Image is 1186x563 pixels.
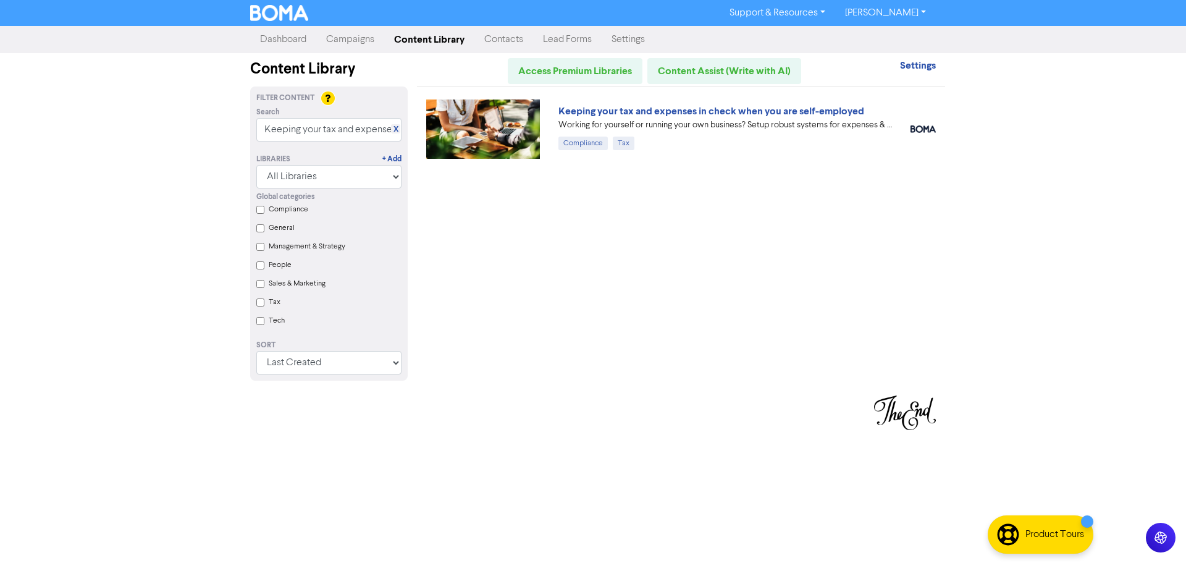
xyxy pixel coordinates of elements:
a: Contacts [474,27,533,52]
a: Dashboard [250,27,316,52]
a: Settings [602,27,655,52]
a: [PERSON_NAME] [835,3,936,23]
a: Campaigns [316,27,384,52]
span: Search [256,107,280,118]
img: boma_accounting [911,125,936,133]
a: + Add [382,154,402,165]
label: General [269,222,295,234]
a: Settings [900,61,936,71]
img: BOMA Logo [250,5,308,21]
div: Content Library [250,58,408,80]
label: Compliance [269,204,308,215]
img: You have reached the last page of content [874,396,936,430]
label: People [269,260,292,271]
a: Keeping your tax and expenses in check when you are self-employed [558,105,864,117]
a: Content Library [384,27,474,52]
label: Sales & Marketing [269,278,326,289]
div: Tax [613,137,634,150]
label: Management & Strategy [269,241,345,252]
div: Working for yourself or running your own business? Setup robust systems for expenses & tax requir... [558,119,892,132]
label: Tax [269,297,280,308]
strong: Settings [900,59,936,72]
div: Filter Content [256,93,402,104]
iframe: Chat Widget [1124,504,1186,563]
div: Sort [256,340,402,351]
a: X [393,125,398,134]
a: Access Premium Libraries [508,58,642,84]
a: Lead Forms [533,27,602,52]
label: Tech [269,315,285,326]
div: Global categories [256,192,402,203]
div: Compliance [558,137,608,150]
a: Support & Resources [720,3,835,23]
a: Content Assist (Write with AI) [647,58,801,84]
div: Libraries [256,154,290,165]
